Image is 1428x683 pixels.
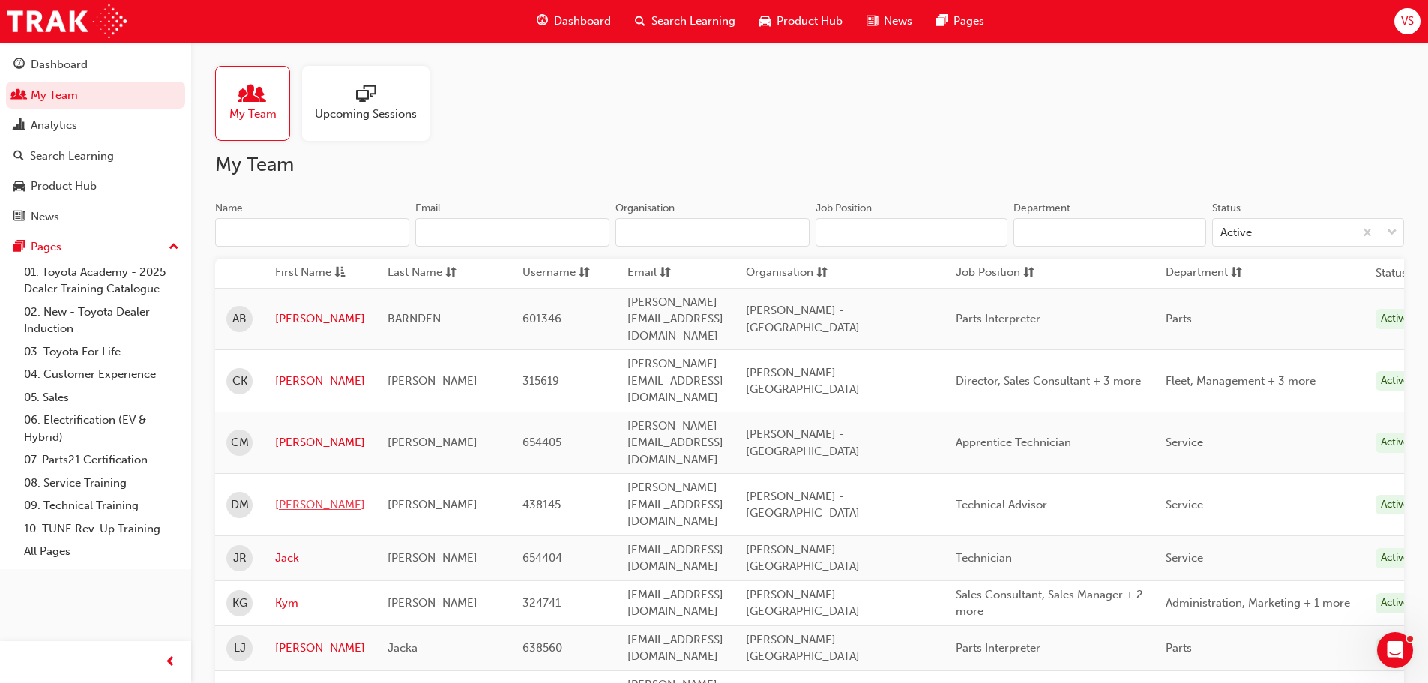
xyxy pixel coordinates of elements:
[1376,593,1415,613] div: Active
[13,89,25,103] span: people-icon
[1376,495,1415,515] div: Active
[956,498,1047,511] span: Technical Advisor
[233,550,247,567] span: JR
[615,218,810,247] input: Organisation
[867,12,878,31] span: news-icon
[746,543,860,574] span: [PERSON_NAME] - [GEOGRAPHIC_DATA]
[1013,218,1205,247] input: Department
[215,201,243,216] div: Name
[388,551,477,565] span: [PERSON_NAME]
[522,641,562,655] span: 638560
[18,340,185,364] a: 03. Toyota For Life
[13,119,25,133] span: chart-icon
[956,641,1040,655] span: Parts Interpreter
[31,208,59,226] div: News
[1212,201,1241,216] div: Status
[445,264,457,283] span: sorting-icon
[554,13,611,30] span: Dashboard
[215,218,409,247] input: Name
[31,238,61,256] div: Pages
[1376,548,1415,568] div: Active
[165,653,176,672] span: prev-icon
[356,85,376,106] span: sessionType_ONLINE_URL-icon
[1376,433,1415,453] div: Active
[18,472,185,495] a: 08. Service Training
[31,178,97,195] div: Product Hub
[746,304,860,334] span: [PERSON_NAME] - [GEOGRAPHIC_DATA]
[627,481,723,528] span: [PERSON_NAME][EMAIL_ADDRESS][DOMAIN_NAME]
[388,596,477,610] span: [PERSON_NAME]
[388,436,477,449] span: [PERSON_NAME]
[522,264,605,283] button: Usernamesorting-icon
[415,218,609,247] input: Email
[746,264,828,283] button: Organisationsorting-icon
[1166,374,1316,388] span: Fleet, Management + 3 more
[18,448,185,472] a: 07. Parts21 Certification
[759,12,771,31] span: car-icon
[13,241,25,254] span: pages-icon
[215,153,1404,177] h2: My Team
[635,12,645,31] span: search-icon
[13,58,25,72] span: guage-icon
[1401,13,1414,30] span: VS
[615,201,675,216] div: Organisation
[6,51,185,79] a: Dashboard
[1023,264,1034,283] span: sorting-icon
[522,312,561,325] span: 601346
[7,4,127,38] a: Trak
[388,264,470,283] button: Last Namesorting-icon
[884,13,912,30] span: News
[275,434,365,451] a: [PERSON_NAME]
[627,357,723,404] span: [PERSON_NAME][EMAIL_ADDRESS][DOMAIN_NAME]
[1220,224,1252,241] div: Active
[1376,638,1415,658] div: Active
[13,150,24,163] span: search-icon
[1166,264,1248,283] button: Departmentsorting-icon
[1387,223,1397,243] span: down-icon
[627,543,723,574] span: [EMAIL_ADDRESS][DOMAIN_NAME]
[1166,498,1203,511] span: Service
[956,436,1071,449] span: Apprentice Technician
[6,48,185,233] button: DashboardMy TeamAnalyticsSearch LearningProduct HubNews
[275,264,331,283] span: First Name
[6,112,185,139] a: Analytics
[13,211,25,224] span: news-icon
[746,633,860,664] span: [PERSON_NAME] - [GEOGRAPHIC_DATA]
[388,264,442,283] span: Last Name
[816,264,828,283] span: sorting-icon
[1166,312,1192,325] span: Parts
[1166,596,1350,610] span: Administration, Marketing + 1 more
[6,142,185,170] a: Search Learning
[18,386,185,409] a: 05. Sales
[627,419,723,466] span: [PERSON_NAME][EMAIL_ADDRESS][DOMAIN_NAME]
[232,595,247,612] span: KG
[388,498,477,511] span: [PERSON_NAME]
[232,373,247,390] span: CK
[651,13,735,30] span: Search Learning
[1166,551,1203,565] span: Service
[956,312,1040,325] span: Parts Interpreter
[855,6,924,37] a: news-iconNews
[579,264,590,283] span: sorting-icon
[231,434,249,451] span: CM
[627,264,657,283] span: Email
[388,374,477,388] span: [PERSON_NAME]
[6,233,185,261] button: Pages
[627,633,723,664] span: [EMAIL_ADDRESS][DOMAIN_NAME]
[956,551,1012,565] span: Technician
[1376,371,1415,391] div: Active
[275,640,365,657] a: [PERSON_NAME]
[31,56,88,73] div: Dashboard
[275,373,365,390] a: [PERSON_NAME]
[18,540,185,563] a: All Pages
[6,172,185,200] a: Product Hub
[6,203,185,231] a: News
[660,264,671,283] span: sorting-icon
[953,13,984,30] span: Pages
[1376,265,1407,282] th: Status
[956,588,1143,619] span: Sales Consultant, Sales Manager + 2 more
[525,6,623,37] a: guage-iconDashboard
[746,264,813,283] span: Organisation
[956,264,1020,283] span: Job Position
[956,264,1038,283] button: Job Positionsorting-icon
